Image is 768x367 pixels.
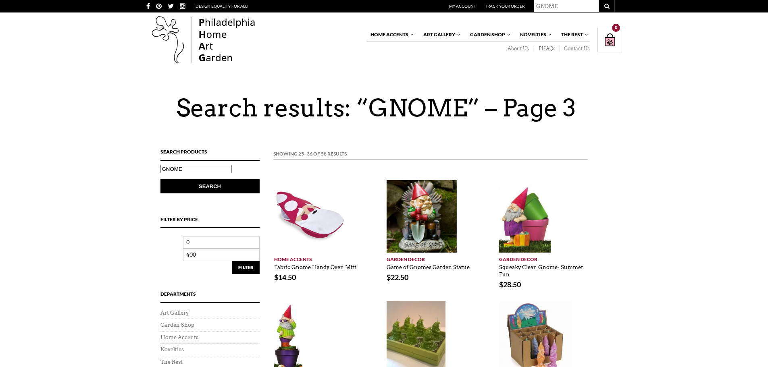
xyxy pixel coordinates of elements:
a: About Us [502,46,533,52]
a: Garden Decor [387,253,474,263]
a: Art Gallery [160,310,189,316]
a: Home Accents [274,253,362,263]
bdi: 14.50 [274,273,296,282]
a: The Rest [160,359,183,365]
button: Search [160,179,260,193]
span: $ [387,273,391,282]
a: Game of Gnomes Garden Statue [387,260,470,271]
input: Search products… [160,165,232,173]
a: Track Your Order [485,4,524,8]
div: 0 [612,24,620,32]
h4: Search Products [160,148,260,161]
a: Contact Us [560,46,590,52]
span: $ [499,280,503,289]
h4: Departments [160,290,260,303]
em: Showing 25–36 of 58 results [273,150,347,158]
a: The Rest [557,28,589,41]
h1: Search results: “GNOME” – Page 3 [146,93,606,122]
input: Min price [183,236,260,249]
a: Garden Shop [160,322,194,328]
a: PHAQs [533,46,560,52]
bdi: 28.50 [499,280,521,289]
h4: Filter by price [160,216,260,228]
a: Squeaky Clean Gnome- Summer Fun [499,260,583,278]
bdi: 22.50 [387,273,408,282]
button: Filter [232,261,260,274]
a: Home Accents [366,28,414,41]
a: Novelties [516,28,552,41]
a: Fabric Gnome Handy Oven Mitt [274,260,356,271]
span: $ [274,273,278,282]
a: Home Accents [160,334,198,340]
a: Novelties [160,346,184,352]
a: My Account [449,4,476,8]
a: Garden Decor [499,253,587,263]
input: Max price [183,249,260,261]
a: Art Gallery [419,28,461,41]
a: Garden Shop [466,28,511,41]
